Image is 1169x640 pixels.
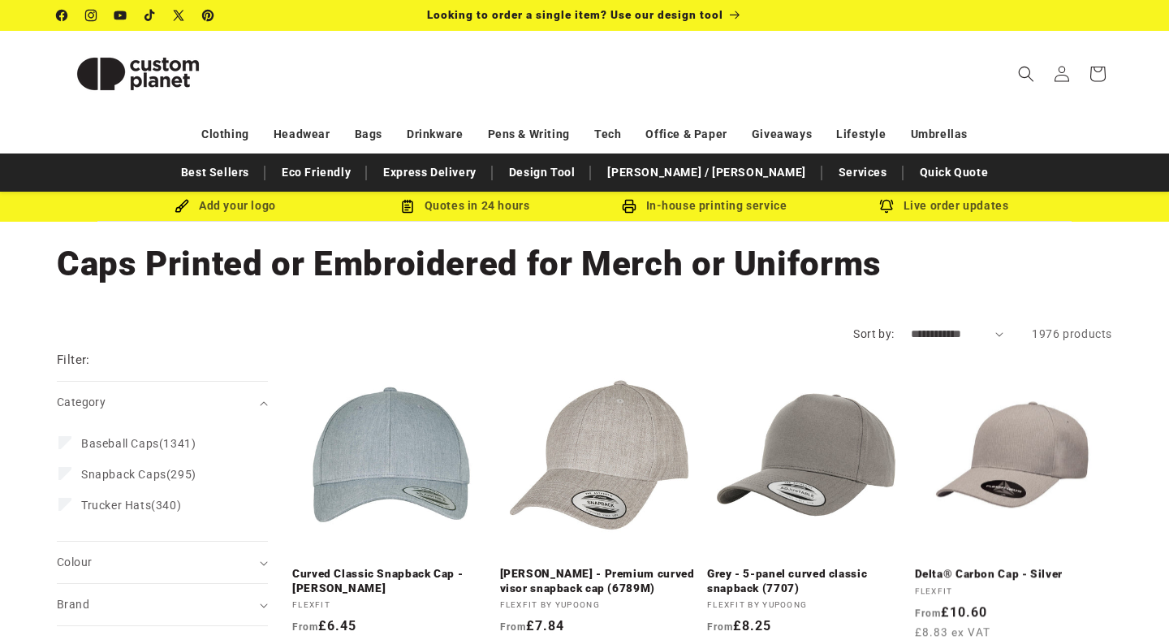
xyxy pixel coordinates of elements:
[707,567,905,595] a: Grey - 5-panel curved classic snapback (7707)
[51,31,226,116] a: Custom Planet
[57,351,90,370] h2: Filter:
[57,556,92,569] span: Colour
[400,199,415,214] img: Order Updates Icon
[501,158,584,187] a: Design Tool
[292,567,490,595] a: Curved Classic Snapback Cap - [PERSON_NAME]
[57,598,89,611] span: Brand
[500,567,698,595] a: [PERSON_NAME] - Premium curved visor snapback cap (6789M)
[853,327,894,340] label: Sort by:
[752,120,812,149] a: Giveaways
[824,196,1063,216] div: Live order updates
[57,242,1112,286] h1: Caps Printed or Embroidered for Merch or Uniforms
[106,196,345,216] div: Add your logo
[175,199,189,214] img: Brush Icon
[879,199,894,214] img: Order updates
[81,467,196,482] span: (295)
[57,382,268,423] summary: Category (0 selected)
[274,120,330,149] a: Headwear
[594,120,621,149] a: Tech
[201,120,249,149] a: Clothing
[57,396,106,409] span: Category
[407,120,463,149] a: Drinkware
[584,196,824,216] div: In-house printing service
[81,468,166,481] span: Snapback Caps
[830,158,895,187] a: Services
[912,158,997,187] a: Quick Quote
[345,196,584,216] div: Quotes in 24 hours
[1008,56,1044,92] summary: Search
[836,120,886,149] a: Lifestyle
[57,584,268,625] summary: Brand (0 selected)
[645,120,727,149] a: Office & Paper
[173,158,257,187] a: Best Sellers
[599,158,813,187] a: [PERSON_NAME] / [PERSON_NAME]
[375,158,485,187] a: Express Delivery
[81,437,159,450] span: Baseball Caps
[274,158,359,187] a: Eco Friendly
[911,120,968,149] a: Umbrellas
[427,8,723,21] span: Looking to order a single item? Use our design tool
[355,120,382,149] a: Bags
[488,120,570,149] a: Pens & Writing
[81,498,181,512] span: (340)
[915,567,1113,582] a: Delta® Carbon Cap - Silver
[57,37,219,110] img: Custom Planet
[81,436,196,451] span: (1341)
[57,542,268,583] summary: Colour (0 selected)
[81,499,151,512] span: Trucker Hats
[1032,327,1112,340] span: 1976 products
[622,199,636,214] img: In-house printing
